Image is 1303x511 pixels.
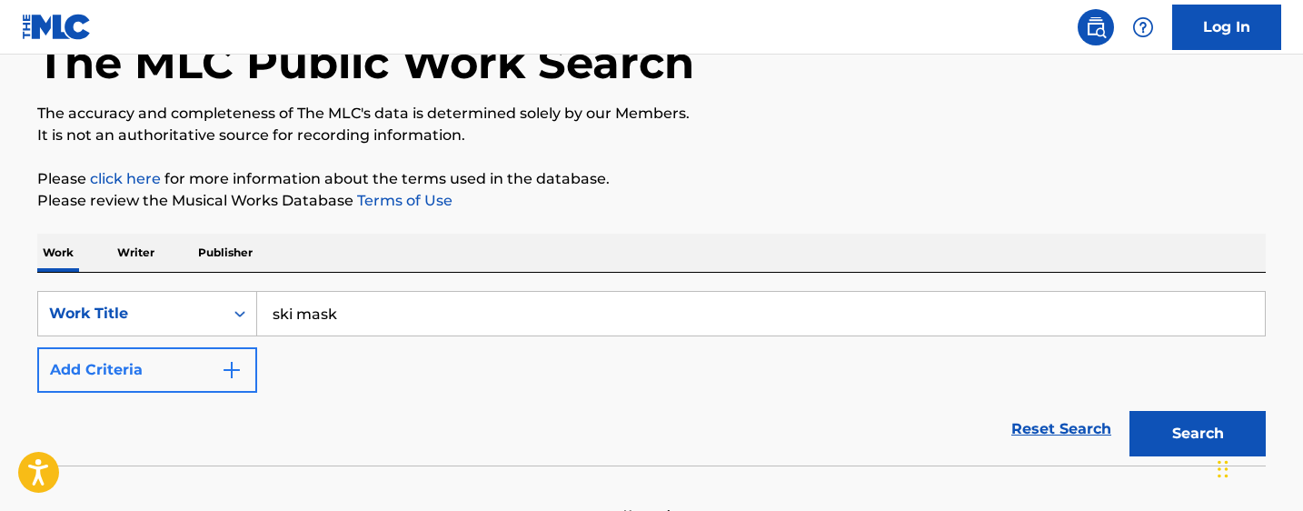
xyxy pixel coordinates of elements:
p: It is not an authoritative source for recording information. [37,125,1266,146]
div: Work Title [49,303,213,325]
img: help [1132,16,1154,38]
h1: The MLC Public Work Search [37,35,694,90]
p: Publisher [193,234,258,272]
p: Please for more information about the terms used in the database. [37,168,1266,190]
p: Please review the Musical Works Database [37,190,1266,212]
img: search [1085,16,1107,38]
p: Writer [112,234,160,272]
a: Log In [1172,5,1281,50]
button: Add Criteria [37,347,257,393]
iframe: Chat Widget [1212,424,1303,511]
div: Drag [1218,442,1228,496]
button: Search [1129,411,1266,456]
a: Terms of Use [353,192,453,209]
p: The accuracy and completeness of The MLC's data is determined solely by our Members. [37,103,1266,125]
div: Help [1125,9,1161,45]
a: Public Search [1078,9,1114,45]
p: Work [37,234,79,272]
a: Reset Search [1002,409,1120,449]
a: click here [90,170,161,187]
form: Search Form [37,291,1266,466]
img: 9d2ae6d4665cec9f34b9.svg [221,359,243,381]
img: MLC Logo [22,14,92,40]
